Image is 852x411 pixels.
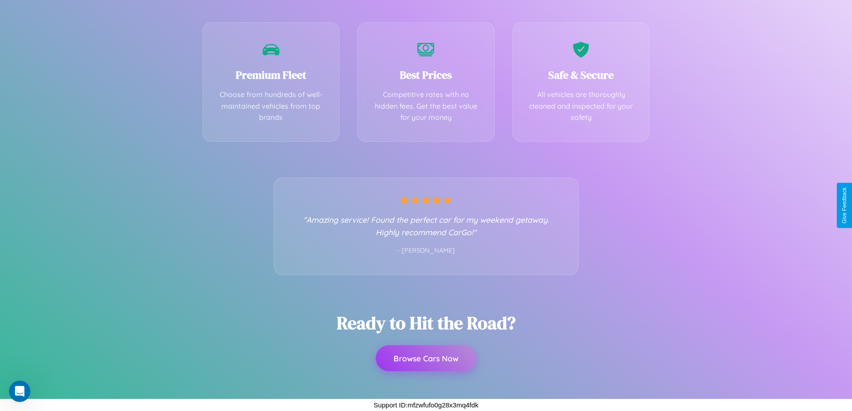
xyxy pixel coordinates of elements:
[373,399,478,411] p: Support ID: mfzwfufo0g28x3mq4fdk
[526,89,636,123] p: All vehicles are thoroughly cleaned and inspected for your safety
[526,68,636,82] h3: Safe & Secure
[371,68,481,82] h3: Best Prices
[337,311,516,335] h2: Ready to Hit the Road?
[292,245,560,257] p: - [PERSON_NAME]
[216,89,326,123] p: Choose from hundreds of well-maintained vehicles from top brands
[9,381,30,402] iframe: Intercom live chat
[216,68,326,82] h3: Premium Fleet
[292,213,560,238] p: "Amazing service! Found the perfect car for my weekend getaway. Highly recommend CarGo!"
[376,345,476,371] button: Browse Cars Now
[841,187,848,224] div: Give Feedback
[371,89,481,123] p: Competitive rates with no hidden fees. Get the best value for your money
